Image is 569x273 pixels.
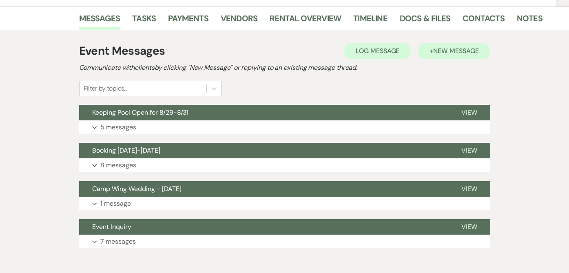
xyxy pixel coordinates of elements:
span: View [461,146,477,155]
a: Notes [517,12,542,30]
a: Messages [79,12,120,30]
a: Tasks [132,12,156,30]
span: Event Inquiry [92,222,131,231]
p: 1 message [100,198,131,209]
h2: Communicate with clients by clicking "New Message" or replying to an existing message thread. [79,63,490,73]
span: View [461,222,477,231]
button: View [448,105,490,120]
p: 7 messages [100,236,136,247]
span: Keeping Pool Open for 8/29-8/31 [92,108,188,117]
button: 5 messages [79,120,490,134]
button: 1 message [79,197,490,211]
button: View [448,181,490,197]
span: View [461,184,477,193]
a: Timeline [353,12,387,30]
span: New Message [433,47,478,55]
button: +New Message [418,43,490,59]
button: View [448,219,490,235]
button: View [448,143,490,158]
a: Vendors [221,12,257,30]
button: 7 messages [79,235,490,249]
button: Camp Wing Wedding - [DATE] [79,181,448,197]
span: Booking [DATE]-[DATE] [92,146,160,155]
a: Payments [168,12,208,30]
button: Log Message [344,43,411,59]
span: Log Message [356,47,399,55]
button: Event Inquiry [79,219,448,235]
button: Keeping Pool Open for 8/29-8/31 [79,105,448,120]
span: Camp Wing Wedding - [DATE] [92,184,182,193]
button: 8 messages [79,158,490,172]
p: 8 messages [100,160,136,171]
a: Contacts [463,12,505,30]
h1: Event Messages [79,42,165,60]
a: Docs & Files [400,12,450,30]
button: Booking [DATE]-[DATE] [79,143,448,158]
span: View [461,108,477,117]
a: Rental Overview [270,12,341,30]
div: Filter by topics... [84,84,127,93]
p: 5 messages [100,122,136,133]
